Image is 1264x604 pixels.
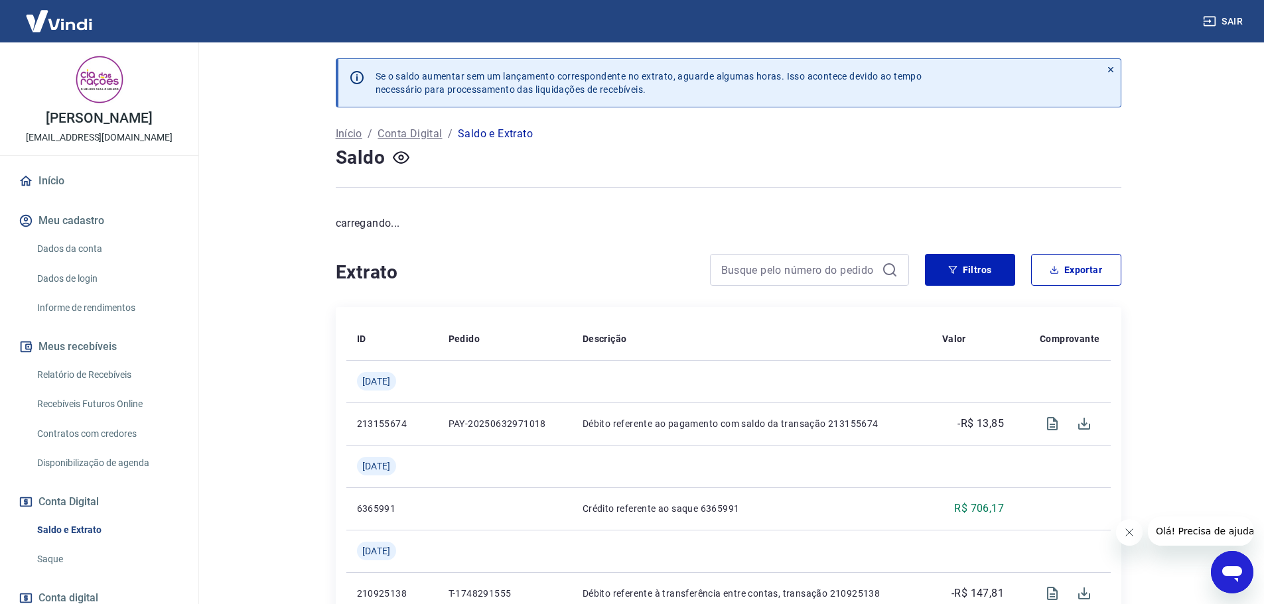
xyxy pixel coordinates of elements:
[32,516,182,544] a: Saldo e Extrato
[1148,516,1253,546] iframe: Mensagem da empresa
[458,126,533,142] p: Saldo e Extrato
[336,126,362,142] a: Início
[583,332,627,345] p: Descrição
[16,166,182,196] a: Início
[954,501,1004,516] p: R$ 706,17
[449,587,561,600] p: T-1748291555
[8,9,111,20] span: Olá! Precisa de ajuda?
[357,502,427,515] p: 6365991
[1116,519,1143,546] iframe: Fechar mensagem
[46,111,152,125] p: [PERSON_NAME]
[1068,408,1100,440] span: Download
[1211,551,1253,593] iframe: Botão para abrir a janela de mensagens
[336,145,386,171] h4: Saldo
[1031,254,1121,286] button: Exportar
[32,546,182,573] a: Saque
[925,254,1015,286] button: Filtros
[32,294,182,322] a: Informe de rendimentos
[1036,408,1068,440] span: Visualizar
[16,1,102,41] img: Vindi
[32,361,182,389] a: Relatório de Recebíveis
[448,126,453,142] p: /
[357,587,427,600] p: 210925138
[16,332,182,361] button: Meus recebíveis
[942,332,966,345] p: Valor
[32,235,182,263] a: Dados da conta
[32,450,182,477] a: Disponibilização de agenda
[336,259,694,286] h4: Extrato
[583,587,921,600] p: Débito referente à transferência entre contas, transação 210925138
[583,417,921,430] p: Débito referente ao pagamento com saldo da transação 213155674
[583,502,921,515] p: Crédito referente ao saque 6365991
[26,131,173,145] p: [EMAIL_ADDRESS][DOMAIN_NAME]
[376,70,922,96] p: Se o saldo aumentar sem um lançamento correspondente no extrato, aguarde algumas horas. Isso acon...
[1200,9,1248,34] button: Sair
[357,417,427,430] p: 213155674
[336,215,1121,231] p: carregando...
[362,375,391,388] span: [DATE]
[32,420,182,448] a: Contratos com credores
[32,265,182,292] a: Dados de login
[362,544,391,558] span: [DATE]
[16,487,182,516] button: Conta Digital
[16,206,182,235] button: Meu cadastro
[449,332,480,345] p: Pedido
[721,260,877,280] input: Busque pelo número do pedido
[32,391,182,418] a: Recebíveis Futuros Online
[368,126,372,142] p: /
[362,459,391,473] span: [DATE]
[957,416,1004,432] p: -R$ 13,85
[449,417,561,430] p: PAY-20250632971018
[378,126,442,142] a: Conta Digital
[1040,332,1099,345] p: Comprovante
[951,585,1004,601] p: -R$ 147,81
[357,332,366,345] p: ID
[73,53,126,106] img: c918db22-348d-4879-a5af-34a646ea1414.jpeg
